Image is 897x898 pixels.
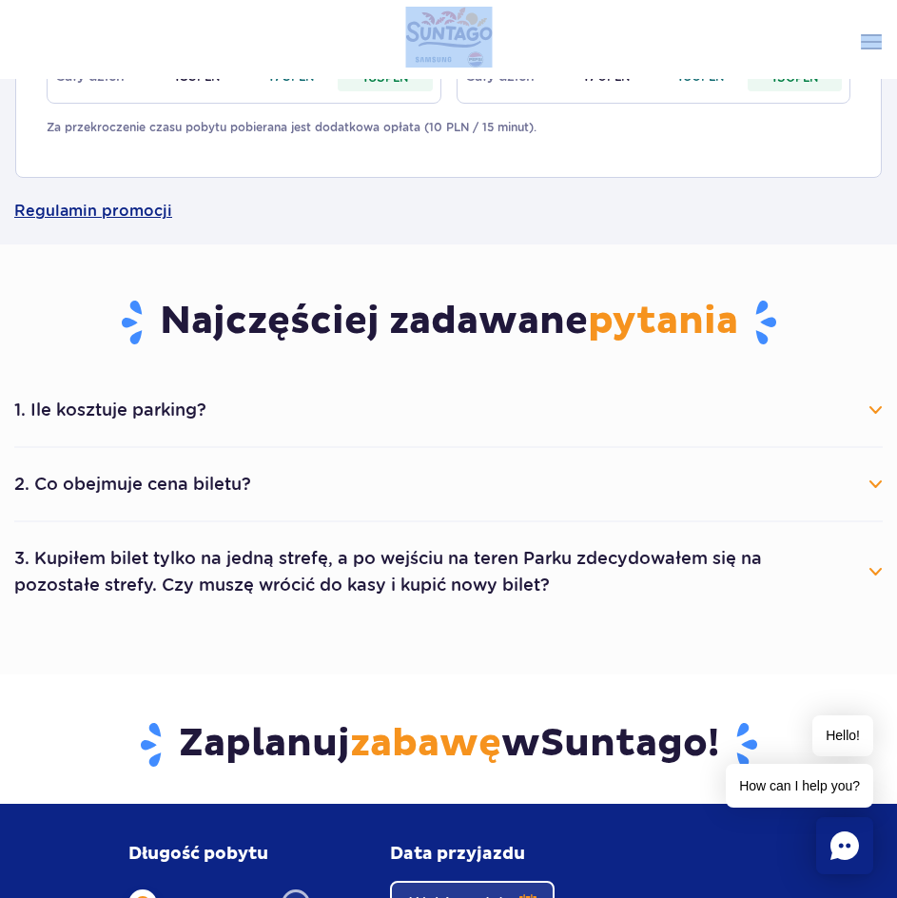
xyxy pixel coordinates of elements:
[47,119,850,136] p: Za przekroczenie czasu pobytu pobierana jest dodatkowa opłata (10 PLN / 15 minut).
[14,537,883,606] button: 3. Kupiłem bilet tylko na jedną strefę, a po wejściu na teren Parku zdecydowałem się na pozostałe...
[812,715,873,756] span: Hello!
[540,720,708,768] span: Suntago
[14,463,883,505] button: 2. Co obejmuje cena biletu?
[14,389,883,431] button: 1. Ile kosztuje parking?
[816,817,873,874] div: Chat
[128,843,268,866] span: Długość pobytu
[726,764,873,808] span: How can I help you?
[861,34,882,49] img: Open menu
[390,843,525,866] span: Data przyjazdu
[588,298,738,345] span: pytania
[14,298,883,347] h3: Najczęściej zadawane
[98,720,800,770] h3: Zaplanuj w !
[405,7,492,68] a: Park of Poland
[14,178,883,244] a: Regulamin promocji
[350,720,501,768] span: zabawę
